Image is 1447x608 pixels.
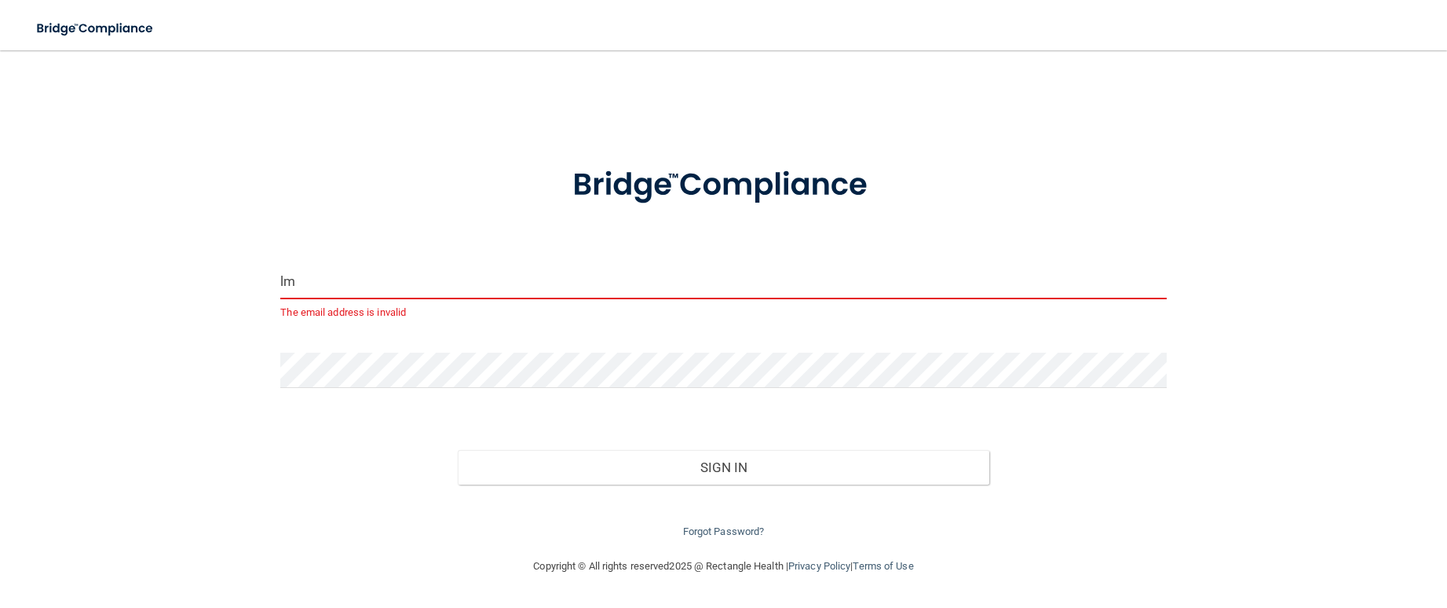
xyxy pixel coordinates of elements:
[788,560,850,572] a: Privacy Policy
[280,303,1166,322] p: The email address is invalid
[540,145,906,226] img: bridge_compliance_login_screen.278c3ca4.svg
[1175,496,1428,559] iframe: Drift Widget Chat Controller
[437,541,1010,592] div: Copyright © All rights reserved 2025 @ Rectangle Health | |
[683,526,765,537] a: Forgot Password?
[853,560,913,572] a: Terms of Use
[280,264,1166,299] input: Email
[24,13,168,45] img: bridge_compliance_login_screen.278c3ca4.svg
[458,450,989,485] button: Sign In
